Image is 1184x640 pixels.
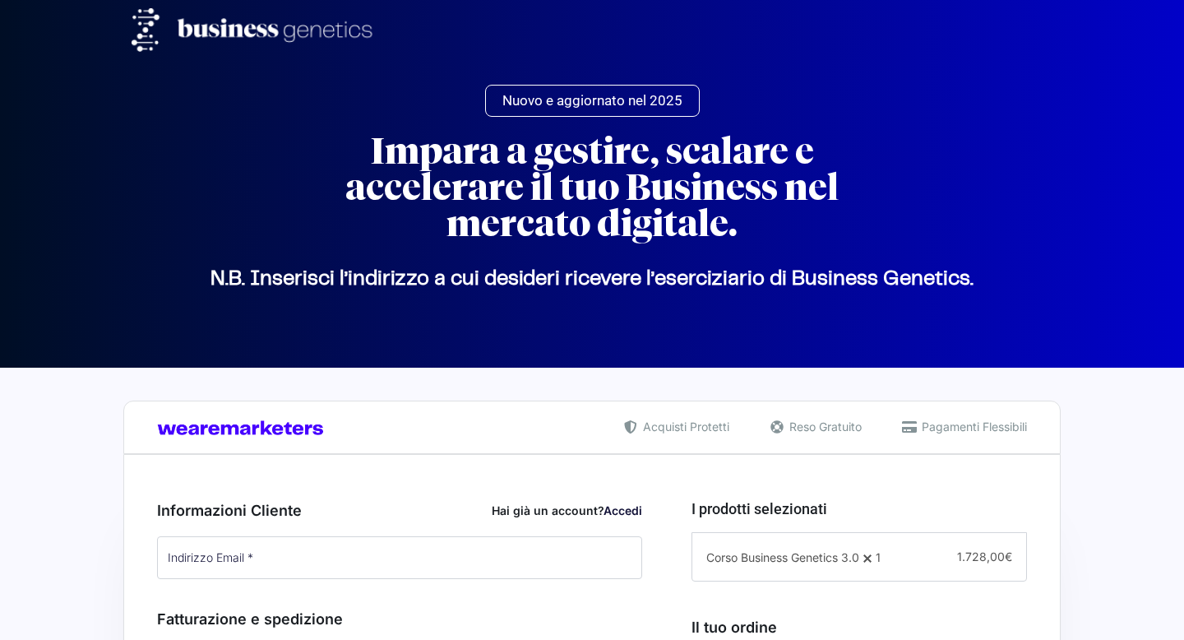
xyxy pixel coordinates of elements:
[1005,550,1012,563] span: €
[691,616,1027,638] h3: Il tuo ordine
[132,279,1052,280] p: N.B. Inserisci l’indirizzo a cui desideri ricevere l’eserciziario di Business Genetics.
[157,608,642,630] h3: Fatturazione e spedizione
[157,499,642,522] h3: Informazioni Cliente
[492,502,642,519] div: Hai già un account?
[157,536,642,579] input: Indirizzo Email *
[691,498,1027,520] h3: I prodotti selezionati
[785,418,862,435] span: Reso Gratuito
[502,94,682,108] span: Nuovo e aggiornato nel 2025
[604,503,642,517] a: Accedi
[706,550,859,564] span: Corso Business Genetics 3.0
[296,133,888,242] h2: Impara a gestire, scalare e accelerare il tuo Business nel mercato digitale.
[876,550,881,564] span: 1
[918,418,1027,435] span: Pagamenti Flessibili
[957,550,1012,563] span: 1.728,00
[485,85,700,117] a: Nuovo e aggiornato nel 2025
[639,418,729,435] span: Acquisti Protetti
